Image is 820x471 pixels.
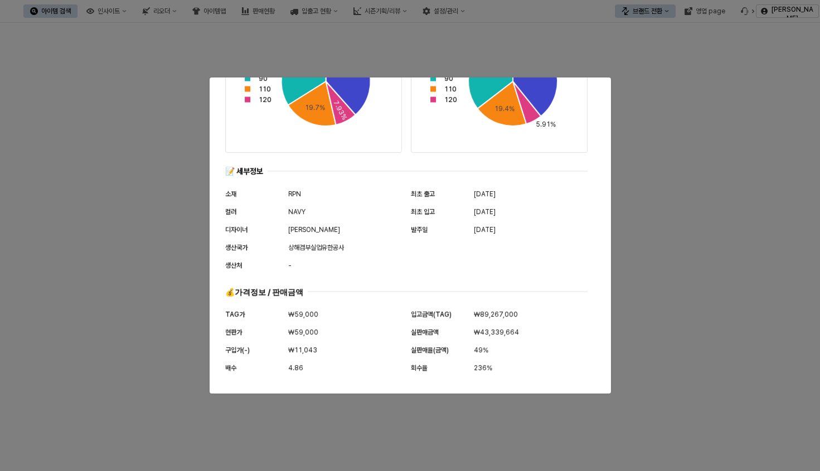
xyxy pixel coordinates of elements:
span: 4.86 [288,362,303,373]
span: 생산국가 [225,244,248,251]
span: 최초 출고 [411,190,435,198]
span: 회수율 [411,364,428,372]
span: [DATE] [473,206,495,217]
span: ₩59,000 [288,309,318,320]
span: RPN [288,188,300,200]
span: TAG가 [225,310,245,318]
span: NAVY [288,206,305,217]
span: 상해겸부실업유한공사 [288,242,343,253]
span: 배수 [225,364,236,372]
span: 236% [473,362,492,373]
span: 소재 [225,190,236,198]
span: 디자이너 [225,226,248,234]
span: 컬러 [225,208,236,216]
span: ₩43,339,664 [473,327,518,338]
span: ₩11,043 [288,344,317,356]
span: 실판매율(금액) [411,346,449,354]
span: 최초 입고 [411,208,435,216]
div: 💰가격정보 / 판매금액 [225,287,303,297]
span: 49% [473,344,488,356]
span: ₩59,000 [288,327,318,338]
span: 생산처 [225,261,242,269]
span: 구입가(-) [225,346,250,354]
span: 발주일 [411,226,428,234]
span: 현판가 [225,328,242,336]
span: ₩89,267,000 [473,309,517,320]
span: 입고금액(TAG) [411,310,452,318]
span: [DATE] [473,188,495,200]
span: [DATE] [473,224,495,235]
button: ₩89,267,000 [473,308,517,321]
div: 📝 세부정보 [225,166,263,177]
span: [PERSON_NAME] [288,224,339,235]
span: 실판매금액 [411,328,439,336]
span: - [288,260,291,271]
